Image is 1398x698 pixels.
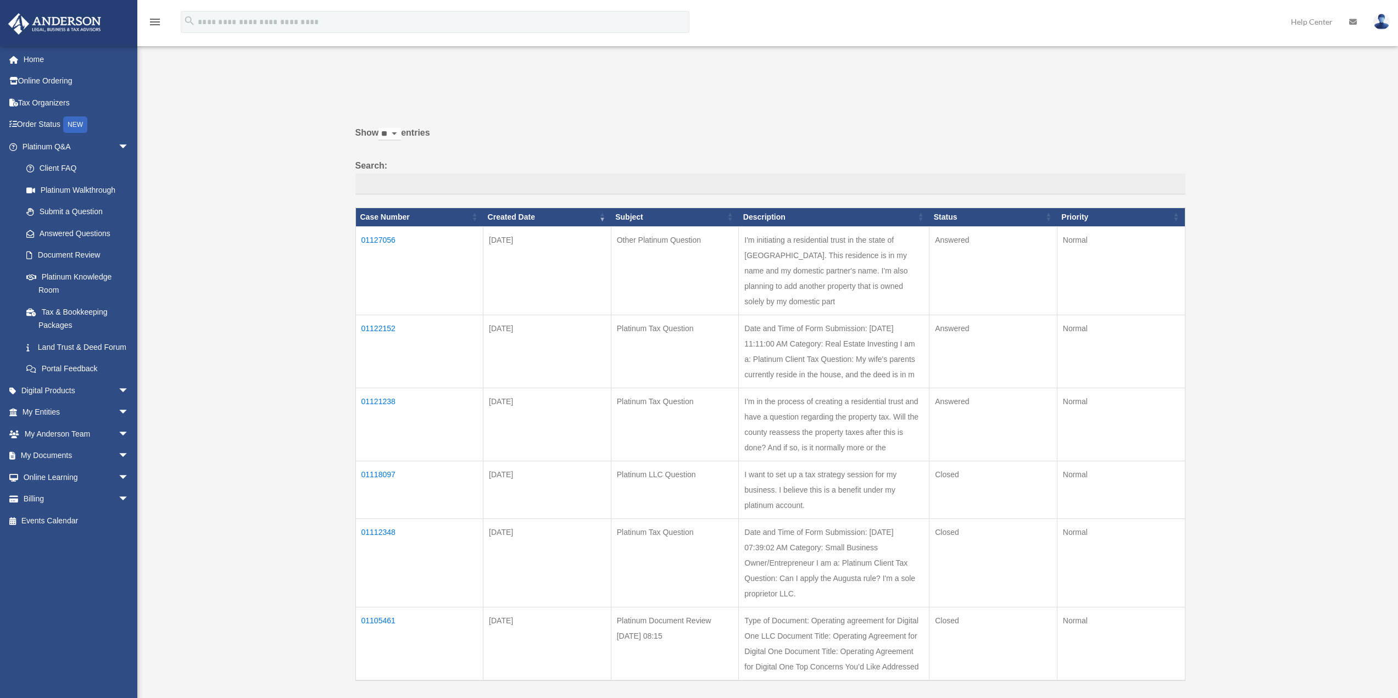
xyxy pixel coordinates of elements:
[15,201,140,223] a: Submit a Question
[118,488,140,511] span: arrow_drop_down
[148,19,161,29] a: menu
[355,208,483,226] th: Case Number: activate to sort column ascending
[355,125,1185,152] label: Show entries
[1057,315,1185,388] td: Normal
[8,466,146,488] a: Online Learningarrow_drop_down
[15,266,140,301] a: Platinum Knowledge Room
[929,461,1057,518] td: Closed
[63,116,87,133] div: NEW
[15,336,140,358] a: Land Trust & Deed Forum
[611,226,739,315] td: Other Platinum Question
[929,208,1057,226] th: Status: activate to sort column ascending
[8,48,146,70] a: Home
[483,208,611,226] th: Created Date: activate to sort column ascending
[355,174,1185,194] input: Search:
[8,510,146,532] a: Events Calendar
[355,315,483,388] td: 01122152
[148,15,161,29] i: menu
[8,136,140,158] a: Platinum Q&Aarrow_drop_down
[355,607,483,680] td: 01105461
[483,607,611,680] td: [DATE]
[483,315,611,388] td: [DATE]
[15,179,140,201] a: Platinum Walkthrough
[483,518,611,607] td: [DATE]
[355,518,483,607] td: 01112348
[8,70,146,92] a: Online Ordering
[8,114,146,136] a: Order StatusNEW
[739,518,929,607] td: Date and Time of Form Submission: [DATE] 07:39:02 AM Category: Small Business Owner/Entrepreneur ...
[118,445,140,467] span: arrow_drop_down
[739,315,929,388] td: Date and Time of Form Submission: [DATE] 11:11:00 AM Category: Real Estate Investing I am a: Plat...
[8,488,146,510] a: Billingarrow_drop_down
[15,222,135,244] a: Answered Questions
[1373,14,1390,30] img: User Pic
[483,226,611,315] td: [DATE]
[611,461,739,518] td: Platinum LLC Question
[118,466,140,489] span: arrow_drop_down
[929,388,1057,461] td: Answered
[611,388,739,461] td: Platinum Tax Question
[5,13,104,35] img: Anderson Advisors Platinum Portal
[15,158,140,180] a: Client FAQ
[1057,226,1185,315] td: Normal
[378,128,401,141] select: Showentries
[1057,461,1185,518] td: Normal
[355,461,483,518] td: 01118097
[118,423,140,445] span: arrow_drop_down
[8,379,146,401] a: Digital Productsarrow_drop_down
[739,461,929,518] td: I want to set up a tax strategy session for my business. I believe this is a benefit under my pla...
[118,136,140,158] span: arrow_drop_down
[15,244,140,266] a: Document Review
[483,461,611,518] td: [DATE]
[1057,388,1185,461] td: Normal
[611,518,739,607] td: Platinum Tax Question
[929,226,1057,315] td: Answered
[355,226,483,315] td: 01127056
[8,423,146,445] a: My Anderson Teamarrow_drop_down
[1057,518,1185,607] td: Normal
[611,315,739,388] td: Platinum Tax Question
[183,15,196,27] i: search
[929,315,1057,388] td: Answered
[8,401,146,423] a: My Entitiesarrow_drop_down
[611,607,739,680] td: Platinum Document Review [DATE] 08:15
[355,158,1185,194] label: Search:
[1057,607,1185,680] td: Normal
[929,518,1057,607] td: Closed
[929,607,1057,680] td: Closed
[355,388,483,461] td: 01121238
[739,388,929,461] td: I'm in the process of creating a residential trust and have a question regarding the property tax...
[483,388,611,461] td: [DATE]
[8,445,146,467] a: My Documentsarrow_drop_down
[118,401,140,424] span: arrow_drop_down
[1057,208,1185,226] th: Priority: activate to sort column ascending
[118,379,140,402] span: arrow_drop_down
[739,607,929,680] td: Type of Document: Operating agreement for Digital One LLC Document Title: Operating Agreement for...
[15,358,140,380] a: Portal Feedback
[739,208,929,226] th: Description: activate to sort column ascending
[8,92,146,114] a: Tax Organizers
[739,226,929,315] td: I'm initiating a residential trust in the state of [GEOGRAPHIC_DATA]. This residence is in my nam...
[15,301,140,336] a: Tax & Bookkeeping Packages
[611,208,739,226] th: Subject: activate to sort column ascending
